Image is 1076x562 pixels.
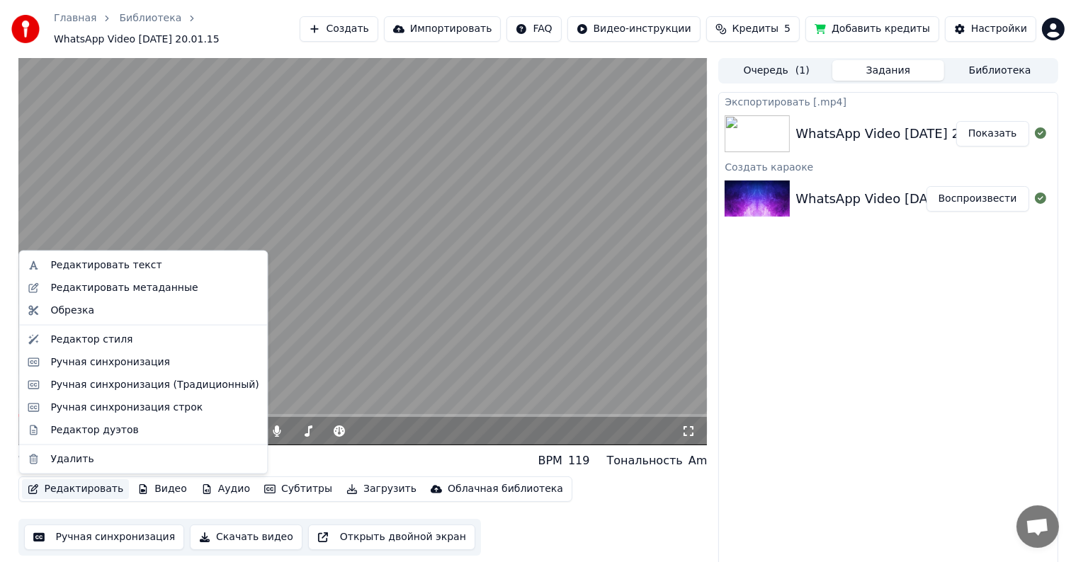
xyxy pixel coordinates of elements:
button: Загрузить [341,479,422,499]
button: FAQ [506,16,561,42]
span: WhatsApp Video [DATE] 20.01.15 [54,33,220,47]
a: Библиотека [119,11,181,25]
button: Редактировать [22,479,130,499]
div: Облачная библиотека [448,482,563,496]
div: WhatsApp Video [DATE] 20.01.15 [795,124,1008,144]
div: Редактировать метаданные [50,281,198,295]
button: Открыть двойной экран [308,524,475,550]
button: Скачать видео [190,524,302,550]
span: 5 [784,22,791,36]
button: Библиотека [944,60,1056,81]
div: BPM [538,452,562,469]
button: Аудио [196,479,256,499]
span: Кредиты [732,22,778,36]
div: Ручная синхронизация строк [50,401,203,415]
div: Экспортировать [.mp4] [719,93,1057,110]
div: Обрезка [50,304,94,318]
button: Показать [956,121,1029,147]
button: Видео-инструкции [567,16,701,42]
nav: breadcrumb [54,11,300,47]
div: 119 [568,452,590,469]
div: Редактировать текст [50,258,162,273]
img: youka [11,15,40,43]
div: Тональность [607,452,683,469]
span: ( 1 ) [795,64,810,78]
div: Удалить [50,452,94,466]
div: Создать караоке [719,158,1057,175]
button: Настройки [945,16,1036,42]
div: Настройки [971,22,1027,36]
button: Субтитры [259,479,338,499]
button: Видео [132,479,193,499]
button: Воспроизвести [927,186,1029,212]
button: Ручная синхронизация [24,524,185,550]
div: Ручная синхронизация [50,355,170,369]
div: WhatsApp Video [DATE] 20.01.15 [795,189,1008,209]
a: Открытый чат [1016,505,1059,548]
div: Am [689,452,708,469]
button: Импортировать [384,16,502,42]
button: Добавить кредиты [805,16,939,42]
div: Ручная синхронизация (Традиционный) [50,378,259,392]
div: Редактор стиля [50,333,132,347]
a: Главная [54,11,96,25]
button: Очередь [720,60,832,81]
div: Редактор дуэтов [50,423,138,437]
button: Создать [300,16,378,42]
button: Кредиты5 [706,16,800,42]
button: Задания [832,60,944,81]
